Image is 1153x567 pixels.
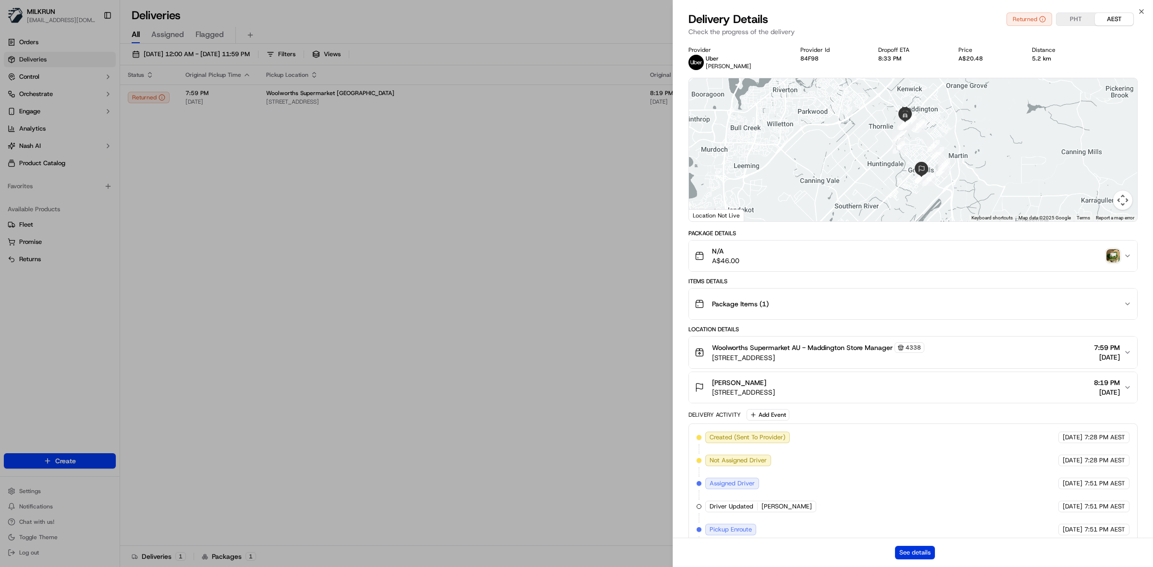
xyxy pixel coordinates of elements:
[1032,55,1089,62] div: 5.2 km
[706,55,751,62] p: Uber
[1018,215,1071,220] span: Map data ©2025 Google
[706,62,751,70] span: [PERSON_NAME]
[915,171,927,183] div: 13
[1063,525,1082,534] span: [DATE]
[1077,215,1090,220] a: Terms (opens in new tab)
[688,411,741,419] div: Delivery Activity
[906,344,921,351] span: 4338
[915,121,927,133] div: 1
[878,46,943,54] div: Dropoff ETA
[958,55,1017,62] div: A$20.48
[689,372,1137,403] button: [PERSON_NAME][STREET_ADDRESS]8:19 PM[DATE]
[747,409,789,421] button: Add Event
[927,140,940,152] div: 19
[1084,456,1125,465] span: 7:28 PM AEST
[688,229,1138,237] div: Package Details
[1113,191,1132,210] button: Map camera controls
[1063,479,1082,488] span: [DATE]
[761,502,812,511] span: [PERSON_NAME]
[938,159,950,171] div: 17
[800,46,863,54] div: Provider Id
[689,337,1137,368] button: Woolworths Supermarket AU - Maddington Store Manager4338[STREET_ADDRESS]7:59 PM[DATE]
[712,343,893,352] span: Woolworths Supermarket AU - Maddington Store Manager
[1084,525,1125,534] span: 7:51 PM AEST
[800,55,819,62] button: 84F98
[1063,502,1082,511] span: [DATE]
[688,326,1138,333] div: Location Details
[688,12,768,27] span: Delivery Details
[689,289,1137,319] button: Package Items (1)
[1094,343,1120,352] span: 7:59 PM
[893,141,905,154] div: 9
[712,246,739,256] span: N/A
[1063,433,1082,442] span: [DATE]
[710,479,755,488] span: Assigned Driver
[1056,13,1095,25] button: PHT
[712,378,766,387] span: [PERSON_NAME]
[688,55,704,70] img: uber-new-logo.jpeg
[710,525,752,534] span: Pickup Enroute
[688,277,1138,285] div: Items Details
[1084,433,1125,442] span: 7:28 PM AEST
[710,456,767,465] span: Not Assigned Driver
[712,353,924,362] span: [STREET_ADDRESS]
[1084,479,1125,488] span: 7:51 PM AEST
[712,387,775,397] span: [STREET_ADDRESS]
[1095,13,1133,25] button: AEST
[1094,387,1120,397] span: [DATE]
[892,131,905,144] div: 8
[712,256,739,265] span: A$46.00
[1006,12,1052,26] button: Returned
[688,27,1138,36] p: Check the progress of the delivery
[712,299,769,309] span: Package Items ( 1 )
[936,164,948,176] div: 16
[932,147,944,159] div: 18
[710,433,785,442] span: Created (Sent To Provider)
[899,118,911,130] div: 22
[691,209,723,221] a: Open this area in Google Maps (opens a new window)
[878,55,943,62] div: 8:33 PM
[971,215,1013,221] button: Keyboard shortcuts
[958,46,1017,54] div: Price
[1084,502,1125,511] span: 7:51 PM AEST
[710,502,753,511] span: Driver Updated
[904,116,916,128] div: 21
[691,209,723,221] img: Google
[1106,249,1120,263] img: photo_proof_of_delivery image
[1063,456,1082,465] span: [DATE]
[689,241,1137,271] button: N/AA$46.00photo_proof_of_delivery image
[1032,46,1089,54] div: Distance
[688,46,785,54] div: Provider
[1094,352,1120,362] span: [DATE]
[689,209,744,221] div: Location Not Live
[1094,378,1120,387] span: 8:19 PM
[1096,215,1134,220] a: Report a map error
[912,119,925,132] div: 20
[922,173,935,186] div: 14
[895,546,935,559] button: See details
